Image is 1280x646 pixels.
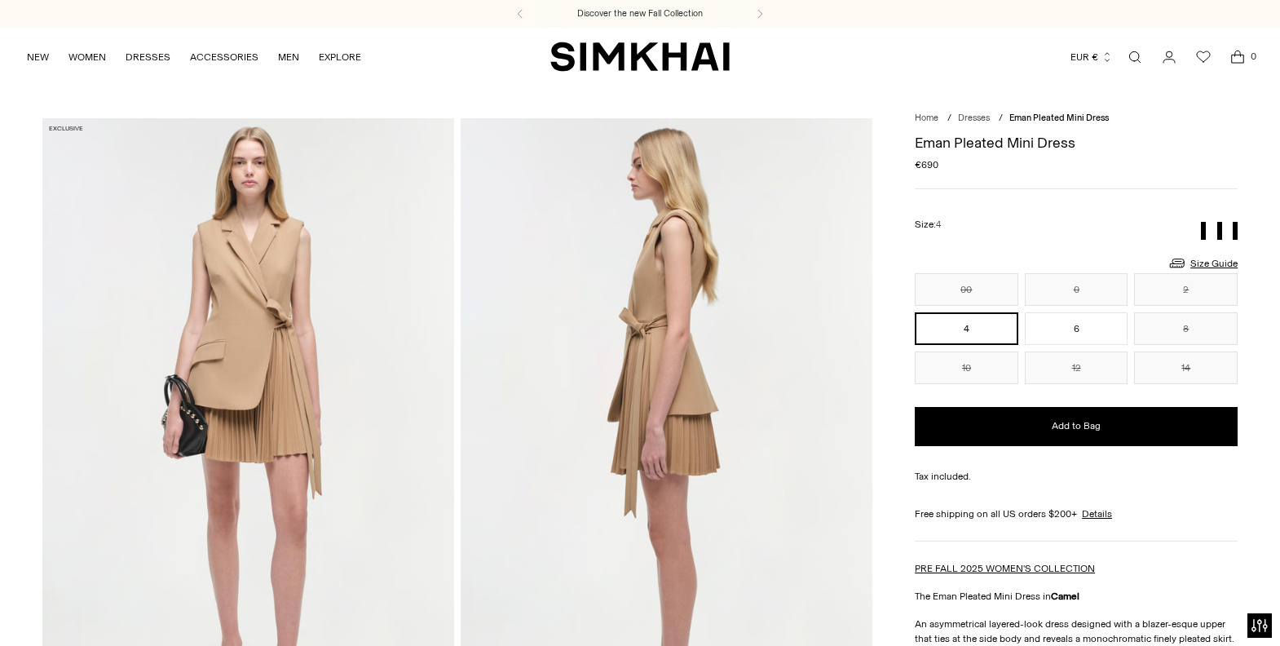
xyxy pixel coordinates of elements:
button: 00 [915,273,1018,306]
a: Discover the new Fall Collection [577,7,703,20]
button: 10 [915,352,1018,384]
a: Dresses [958,113,990,123]
a: MEN [278,39,299,75]
button: 0 [1025,273,1128,306]
div: / [999,112,1003,126]
a: NEW [27,39,49,75]
div: Tax included. [915,469,1238,484]
a: EXPLORE [319,39,361,75]
a: Size Guide [1167,253,1238,273]
button: 6 [1025,312,1128,345]
button: 12 [1025,352,1128,384]
a: Go to the account page [1153,41,1185,73]
a: Wishlist [1187,41,1220,73]
span: 4 [936,219,941,230]
nav: breadcrumbs [915,112,1238,126]
a: PRE FALL 2025 WOMEN'S COLLECTION [915,563,1095,574]
a: DRESSES [126,39,170,75]
a: Details [1082,507,1112,521]
a: Open cart modal [1221,41,1254,73]
a: Open search modal [1119,41,1151,73]
button: 4 [915,312,1018,345]
span: €690 [915,157,938,172]
label: Size: [915,217,941,232]
a: ACCESSORIES [190,39,258,75]
a: WOMEN [68,39,106,75]
a: Home [915,113,938,123]
strong: Camel [1051,591,1079,602]
button: 8 [1134,312,1238,345]
button: EUR € [1070,39,1113,75]
span: 0 [1246,49,1260,64]
a: SIMKHAI [550,41,730,73]
button: 2 [1134,273,1238,306]
div: Free shipping on all US orders $200+ [915,507,1238,521]
span: Add to Bag [1052,419,1101,433]
button: 14 [1134,352,1238,384]
span: Eman Pleated Mini Dress [1009,113,1109,123]
div: / [947,112,951,126]
p: The Eman Pleated Mini Dress in [915,589,1238,604]
h1: Eman Pleated Mini Dress [915,135,1238,150]
button: Add to Bag [915,407,1238,446]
